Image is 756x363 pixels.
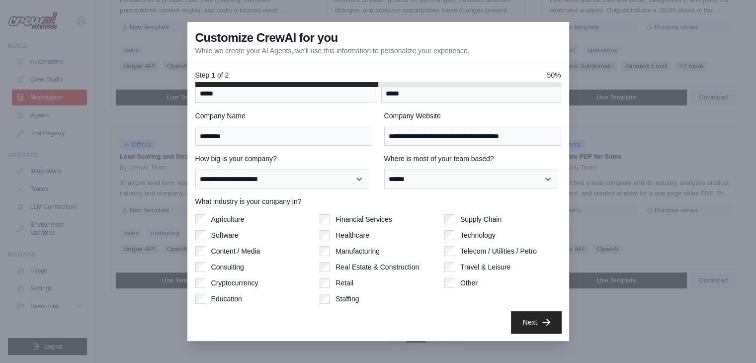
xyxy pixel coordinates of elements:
[460,214,502,224] label: Supply Chain
[336,278,353,288] label: Retail
[460,278,478,288] label: Other
[211,278,258,288] label: Cryptocurrency
[547,70,561,80] span: 50%
[384,111,561,121] label: Company Website
[336,214,392,224] label: Financial Services
[195,154,372,164] label: How big is your company?
[195,111,372,121] label: Company Name
[511,311,561,333] button: Next
[211,246,260,256] label: Content / Media
[211,214,245,224] label: Agriculture
[336,262,419,272] label: Real Estate & Construction
[336,246,380,256] label: Manufacturing
[336,230,369,240] label: Healthcare
[211,262,244,272] label: Consulting
[195,30,338,46] h3: Customize CrewAI for you
[384,154,561,164] label: Where is most of your team based?
[460,246,537,256] label: Telecom / Utilities / Petro
[211,230,239,240] label: Software
[195,46,470,56] p: While we create your AI Agents, we'll use this information to personalize your experience.
[460,230,496,240] label: Technology
[460,262,510,272] label: Travel & Leisure
[195,70,229,80] span: Step 1 of 2
[211,294,242,304] label: Education
[336,294,359,304] label: Staffing
[195,196,561,206] label: What industry is your company in?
